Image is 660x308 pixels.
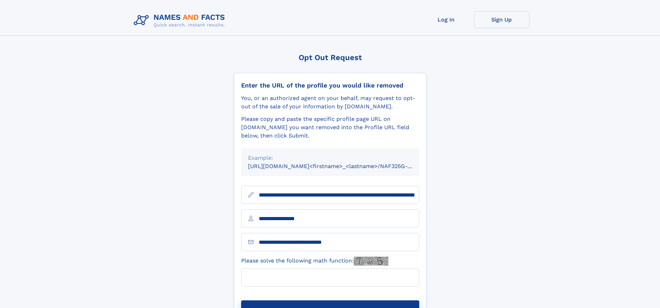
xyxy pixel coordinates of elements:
small: [URL][DOMAIN_NAME]<firstname>_<lastname>/NAF325G-xxxxxxxx [248,163,432,169]
div: Opt Out Request [234,53,426,62]
a: Sign Up [474,11,529,28]
label: Please solve the following math function: [241,257,388,266]
a: Log In [419,11,474,28]
div: Example: [248,154,412,162]
div: Enter the URL of the profile you would like removed [241,82,419,89]
img: Logo Names and Facts [131,11,231,30]
div: You, or an authorized agent on your behalf, may request to opt-out of the sale of your informatio... [241,94,419,111]
div: Please copy and paste the specific profile page URL on [DOMAIN_NAME] you want removed into the Pr... [241,115,419,140]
